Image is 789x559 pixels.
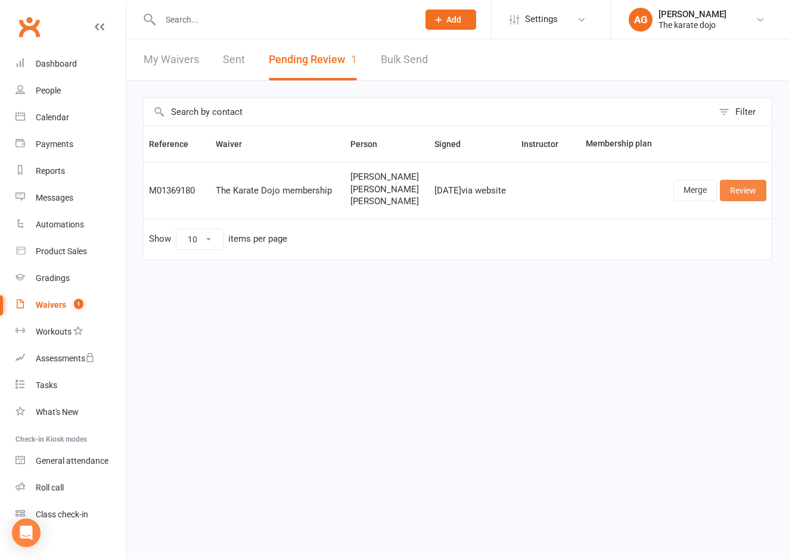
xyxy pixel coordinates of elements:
[15,211,126,238] a: Automations
[425,10,476,30] button: Add
[521,139,571,149] span: Instructor
[351,53,357,65] span: 1
[720,180,766,201] a: Review
[521,137,571,151] button: Instructor
[36,166,65,176] div: Reports
[629,8,653,32] div: AG
[14,12,44,42] a: Clubworx
[36,510,88,519] div: Class check-in
[673,180,717,201] a: Merge
[15,265,126,292] a: Gradings
[525,6,558,33] span: Settings
[15,104,126,131] a: Calendar
[15,372,126,399] a: Tasks
[36,327,72,336] div: Workouts
[15,131,126,158] a: Payments
[12,519,41,547] div: Open Intercom Messenger
[36,139,73,149] div: Payments
[15,292,126,318] a: Waivers 1
[350,139,390,149] span: Person
[350,137,390,151] button: Person
[713,98,772,126] button: Filter
[350,172,424,182] span: [PERSON_NAME]
[144,39,199,80] a: My Waivers
[350,185,424,195] span: [PERSON_NAME]
[36,220,84,229] div: Automations
[15,77,126,104] a: People
[144,98,713,126] input: Search by contact
[580,126,662,162] th: Membership plan
[36,483,64,492] div: Roll call
[36,246,87,256] div: Product Sales
[36,113,69,122] div: Calendar
[36,456,108,466] div: General attendance
[658,9,726,20] div: [PERSON_NAME]
[434,137,474,151] button: Signed
[36,354,95,363] div: Assessments
[36,86,61,95] div: People
[15,399,126,426] a: What's New
[157,11,410,28] input: Search...
[149,229,287,250] div: Show
[15,158,126,185] a: Reports
[149,186,205,196] div: M01369180
[15,345,126,372] a: Assessments
[36,59,77,68] div: Dashboard
[216,186,340,196] div: The Karate Dojo membership
[149,139,201,149] span: Reference
[446,15,461,24] span: Add
[216,137,255,151] button: Waiver
[216,139,255,149] span: Waiver
[36,193,73,202] div: Messages
[36,407,79,417] div: What's New
[36,273,70,283] div: Gradings
[15,238,126,265] a: Product Sales
[735,105,756,119] div: Filter
[36,300,66,310] div: Waivers
[381,39,428,80] a: Bulk Send
[15,318,126,345] a: Workouts
[223,39,245,80] a: Sent
[350,196,424,207] span: [PERSON_NAME]
[74,299,83,309] span: 1
[434,139,474,149] span: Signed
[15,474,126,501] a: Roll call
[149,137,201,151] button: Reference
[228,234,287,244] div: items per page
[269,39,357,80] button: Pending Review1
[658,20,726,30] div: The karate dojo
[15,185,126,211] a: Messages
[15,448,126,474] a: General attendance kiosk mode
[15,51,126,77] a: Dashboard
[15,501,126,528] a: Class kiosk mode
[36,380,57,390] div: Tasks
[434,186,511,196] div: [DATE] via website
